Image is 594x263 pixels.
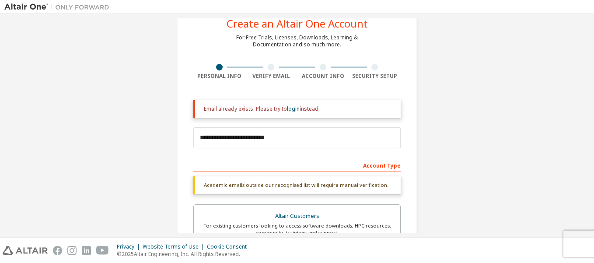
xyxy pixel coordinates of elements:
[143,243,207,250] div: Website Terms of Use
[53,246,62,255] img: facebook.svg
[245,73,297,80] div: Verify Email
[297,73,349,80] div: Account Info
[3,246,48,255] img: altair_logo.svg
[204,105,394,112] div: Email already exists. Please try to instead.
[227,18,368,29] div: Create an Altair One Account
[199,210,395,222] div: Altair Customers
[4,3,114,11] img: Altair One
[82,246,91,255] img: linkedin.svg
[117,250,252,258] p: © 2025 Altair Engineering, Inc. All Rights Reserved.
[193,176,401,194] div: Academic emails outside our recognised list will require manual verification.
[193,158,401,172] div: Account Type
[207,243,252,250] div: Cookie Consent
[117,243,143,250] div: Privacy
[287,105,300,112] a: login
[193,73,245,80] div: Personal Info
[199,222,395,236] div: For existing customers looking to access software downloads, HPC resources, community, trainings ...
[349,73,401,80] div: Security Setup
[67,246,77,255] img: instagram.svg
[236,34,358,48] div: For Free Trials, Licenses, Downloads, Learning & Documentation and so much more.
[96,246,109,255] img: youtube.svg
